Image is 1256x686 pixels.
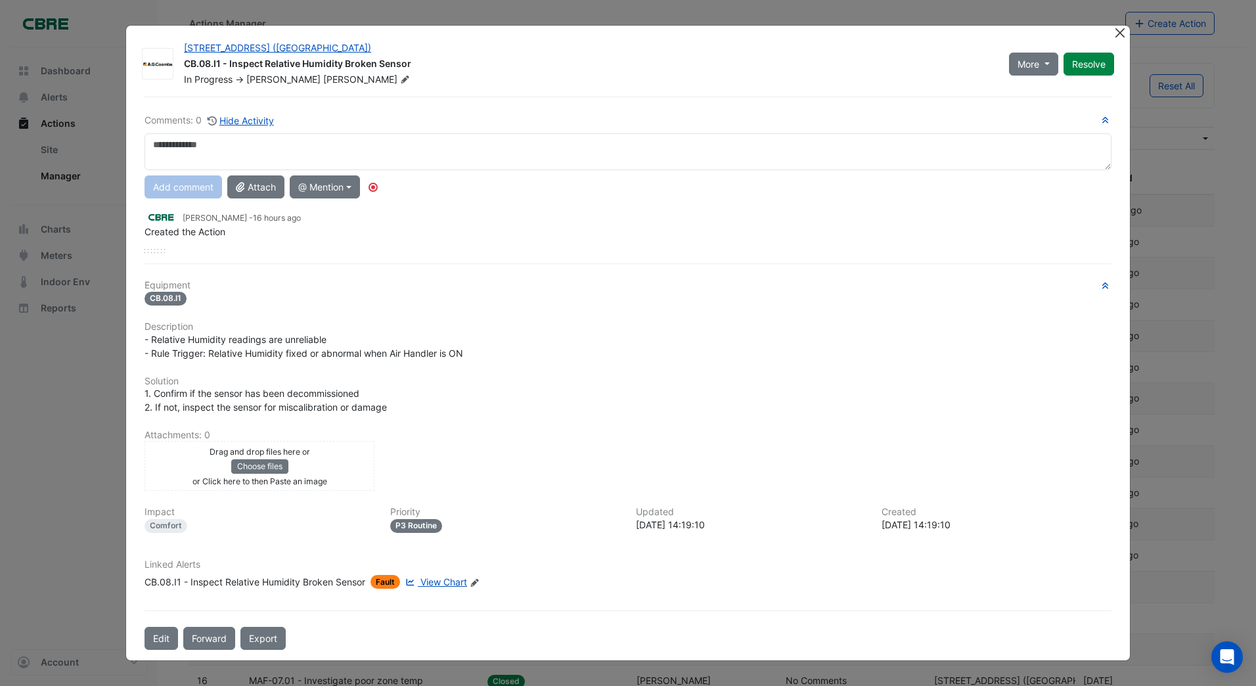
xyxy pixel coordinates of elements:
span: In Progress [184,74,233,85]
small: Drag and drop files here or [210,447,310,457]
h6: Description [145,321,1111,332]
button: Forward [183,627,235,650]
button: Hide Activity [207,113,275,128]
h6: Impact [145,507,374,518]
span: View Chart [420,576,467,587]
div: [DATE] 14:19:10 [636,518,866,532]
span: 1. Confirm if the sensor has been decommissioned 2. If not, inspect the sensor for miscalibration... [145,388,387,413]
span: 2025-09-23 14:19:10 [253,213,301,223]
a: View Chart [403,575,467,589]
div: Comments: 0 [145,113,275,128]
h6: Updated [636,507,866,518]
button: Choose files [231,459,288,474]
a: [STREET_ADDRESS] ([GEOGRAPHIC_DATA]) [184,42,371,53]
span: [PERSON_NAME] [323,73,413,86]
img: AG Coombs [143,58,173,71]
h6: Linked Alerts [145,559,1111,570]
span: -> [235,74,244,85]
span: [PERSON_NAME] [246,74,321,85]
div: Open Intercom Messenger [1211,641,1243,673]
button: Edit [145,627,178,650]
div: CB.08.I1 - Inspect Relative Humidity Broken Sensor [145,575,365,589]
button: Close [1113,26,1127,39]
button: More [1009,53,1058,76]
fa-icon: Edit Linked Alerts [470,578,480,587]
div: Tooltip anchor [367,181,379,193]
span: - Relative Humidity readings are unreliable - Rule Trigger: Relative Humidity fixed or abnormal w... [145,334,463,359]
h6: Equipment [145,280,1111,291]
div: [DATE] 14:19:10 [882,518,1111,532]
span: CB.08.I1 [145,292,187,306]
button: @ Mention [290,175,360,198]
a: Export [240,627,286,650]
button: Resolve [1064,53,1114,76]
h6: Attachments: 0 [145,430,1111,441]
span: Fault [370,575,400,589]
h6: Solution [145,376,1111,387]
h6: Priority [390,507,620,518]
div: Comfort [145,519,187,533]
button: Attach [227,175,284,198]
h6: Created [882,507,1111,518]
div: P3 Routine [390,519,442,533]
small: [PERSON_NAME] - [183,212,301,224]
span: More [1018,57,1039,71]
div: CB.08.I1 - Inspect Relative Humidity Broken Sensor [184,57,993,73]
span: Created the Action [145,226,225,237]
small: or Click here to then Paste an image [192,476,327,486]
img: CBRE Charter Hall [145,210,177,224]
